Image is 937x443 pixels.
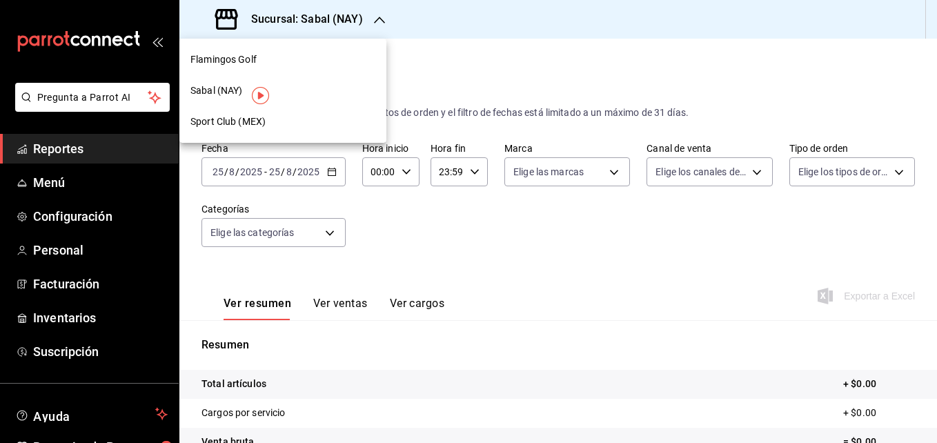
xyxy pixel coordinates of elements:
[190,52,257,67] span: Flamingos Golf
[179,75,386,106] div: Sabal (NAY)
[179,44,386,75] div: Flamingos Golf
[252,87,269,104] img: Tooltip marker
[190,83,242,98] span: Sabal (NAY)
[179,106,386,137] div: Sport Club (MEX)
[190,115,266,129] span: Sport Club (MEX)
